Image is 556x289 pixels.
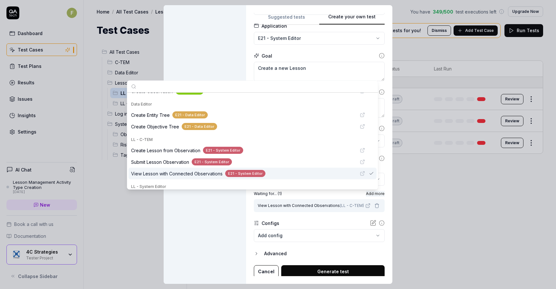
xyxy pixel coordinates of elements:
a: Open test in new tab [359,158,366,166]
span: Create Entity Tree [131,112,170,118]
a: Open test in new tab [359,111,366,119]
label: Waiting for... ( 1 ) [254,191,282,197]
div: Data Editor [131,101,374,107]
div: E21 - Data Editor [182,123,217,130]
span: Create Lesson from Observation [131,147,200,154]
a: Open test in new page [364,202,372,210]
div: View Lesson with Connected Observations [258,203,364,209]
div: E21 - System Editor [192,158,232,166]
span: ( LL - C-TEM ) [340,203,364,208]
button: Create your own test [319,13,385,25]
a: Open test in new tab [359,146,366,154]
div: Advanced [264,250,385,257]
span: View Lesson with Connected Observations [131,170,223,177]
div: E21 - System Editor [225,170,265,177]
button: Advanced [254,250,385,257]
button: E21 - System Editor [254,32,385,45]
div: Suggestions [127,93,378,189]
div: E21 - Data Editor [172,111,208,119]
a: Open test in new tab [359,170,366,177]
div: LL - C-TEM [131,137,374,143]
div: Goal [262,52,272,59]
div: Configs [262,220,279,227]
button: Remove dependency [373,202,381,210]
button: Cancel [254,265,279,278]
span: Create Objective Tree [131,123,179,130]
span: E21 - System Editor [258,35,301,42]
div: Application [262,23,287,29]
span: Submit Lesson Observation [131,159,189,165]
div: LL - System Editor [131,184,374,190]
div: E21 - System Editor [203,147,243,154]
span: Add more [366,191,385,197]
a: Open test in new tab [359,123,366,130]
button: Generate test [281,265,385,278]
button: Suggested tests [254,13,319,25]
